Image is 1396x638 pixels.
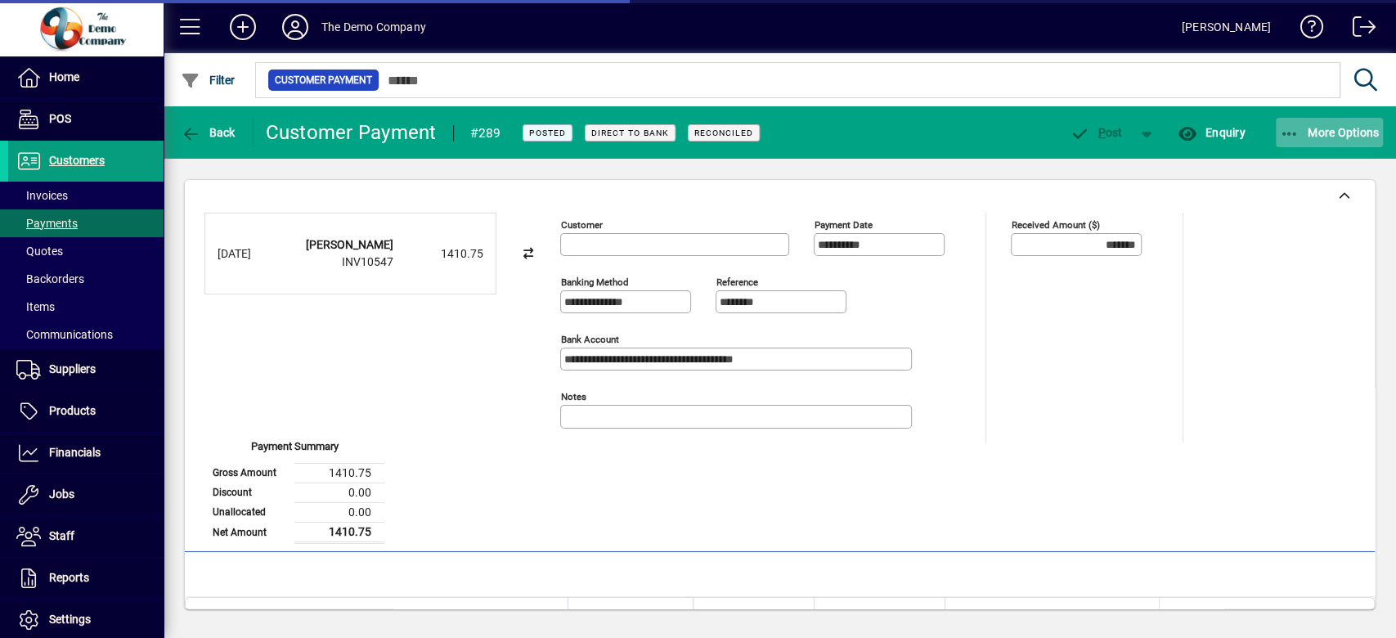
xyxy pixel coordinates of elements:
[49,404,96,417] span: Products
[306,238,393,251] strong: [PERSON_NAME]
[181,126,236,139] span: Back
[16,328,113,341] span: Communications
[206,607,236,625] span: Source
[591,128,669,138] span: Direct to bank
[8,209,164,237] a: Payments
[8,265,164,293] a: Backorders
[275,72,372,88] span: Customer Payment
[294,463,384,483] td: 1410.75
[294,502,384,522] td: 0.00
[8,391,164,432] a: Products
[204,502,294,522] td: Unallocated
[49,487,74,501] span: Jobs
[294,522,384,542] td: 1410.75
[1287,3,1323,56] a: Knowledge Base
[49,362,96,375] span: Suppliers
[49,112,71,125] span: POS
[1340,3,1376,56] a: Logout
[1012,219,1100,231] mat-label: Received Amount ($)
[321,14,426,40] div: The Demo Company
[561,391,586,402] mat-label: Notes
[561,219,603,231] mat-label: Customer
[49,70,79,83] span: Home
[266,119,437,146] div: Customer Payment
[8,558,164,599] a: Reports
[16,189,68,202] span: Invoices
[204,483,294,502] td: Discount
[181,74,236,87] span: Filter
[402,245,483,263] div: 1410.75
[342,255,393,268] span: INV10547
[16,245,63,258] span: Quotes
[177,118,240,147] button: Back
[16,300,55,313] span: Items
[561,334,619,345] mat-label: Bank Account
[269,12,321,42] button: Profile
[1173,118,1249,147] button: Enquiry
[561,276,629,288] mat-label: Banking method
[1097,126,1105,139] span: P
[1182,14,1271,40] div: [PERSON_NAME]
[703,607,724,625] span: Date
[49,154,105,167] span: Customers
[8,237,164,265] a: Quotes
[8,182,164,209] a: Invoices
[8,321,164,348] a: Communications
[1276,118,1384,147] button: More Options
[204,522,294,542] td: Net Amount
[204,438,384,463] div: Payment Summary
[529,128,566,138] span: Posted
[8,99,164,140] a: POS
[8,57,164,98] a: Home
[177,65,240,95] button: Filter
[1280,126,1380,139] span: More Options
[218,245,283,263] div: [DATE]
[470,120,501,146] div: #289
[8,516,164,557] a: Staff
[8,293,164,321] a: Items
[1070,126,1123,139] span: ost
[164,118,254,147] app-page-header-button: Back
[1076,607,1149,625] span: Paid amount ($)
[49,446,101,459] span: Financials
[16,217,78,230] span: Payments
[694,128,753,138] span: Reconciled
[1299,607,1353,625] span: Discount ($)
[49,529,74,542] span: Staff
[217,12,269,42] button: Add
[1177,126,1245,139] span: Enquiry
[8,433,164,474] a: Financials
[8,474,164,515] a: Jobs
[824,607,864,625] span: Due date
[49,571,89,584] span: Reports
[8,349,164,390] a: Suppliers
[1062,118,1131,147] button: Post
[204,443,384,544] app-page-summary-card: Payment Summary
[49,613,91,626] span: Settings
[16,272,84,285] span: Backorders
[578,607,599,625] span: Inv #
[815,219,873,231] mat-label: Payment Date
[716,276,758,288] mat-label: Reference
[204,463,294,483] td: Gross Amount
[294,483,384,502] td: 0.00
